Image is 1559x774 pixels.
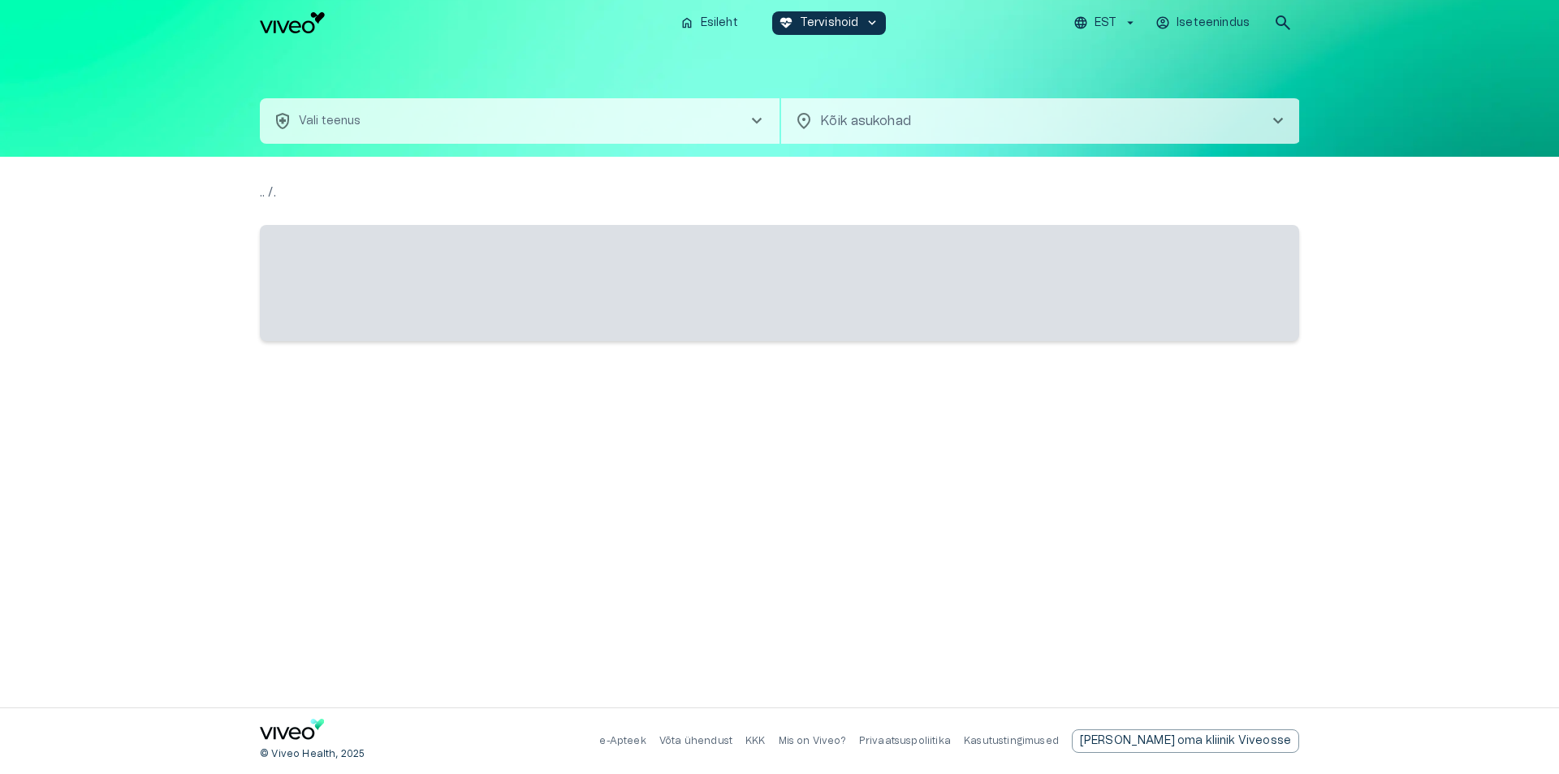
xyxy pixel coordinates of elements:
[1273,13,1293,32] span: search
[1268,111,1288,131] span: chevron_right
[859,736,951,746] a: Privaatsuspoliitika
[1177,15,1250,32] p: Iseteenindus
[745,736,766,746] a: KKK
[1072,729,1299,753] a: Send email to partnership request to viveo
[772,11,887,35] button: ecg_heartTervishoidkeyboard_arrow_down
[659,734,732,748] p: Võta ühendust
[673,11,746,35] button: homeEsileht
[747,111,767,131] span: chevron_right
[1095,15,1116,32] p: EST
[260,98,779,144] button: health_and_safetyVali teenuschevron_right
[1267,6,1299,39] button: open search modal
[865,15,879,30] span: keyboard_arrow_down
[820,111,1242,131] p: Kõik asukohad
[1071,11,1140,35] button: EST
[1072,729,1299,753] div: [PERSON_NAME] oma kliinik Viveosse
[260,747,365,761] p: © Viveo Health, 2025
[779,734,846,748] p: Mis on Viveo?
[794,111,814,131] span: location_on
[260,719,325,746] a: Navigate to home page
[260,225,1299,341] span: ‌
[964,736,1059,746] a: Kasutustingimused
[260,12,325,33] img: Viveo logo
[273,111,292,131] span: health_and_safety
[779,15,793,30] span: ecg_heart
[701,15,738,32] p: Esileht
[260,183,1299,202] p: .. / .
[599,736,646,746] a: e-Apteek
[1153,11,1254,35] button: Iseteenindus
[800,15,859,32] p: Tervishoid
[680,15,694,30] span: home
[299,113,361,130] p: Vali teenus
[1080,733,1291,750] p: [PERSON_NAME] oma kliinik Viveosse
[260,12,667,33] a: Navigate to homepage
